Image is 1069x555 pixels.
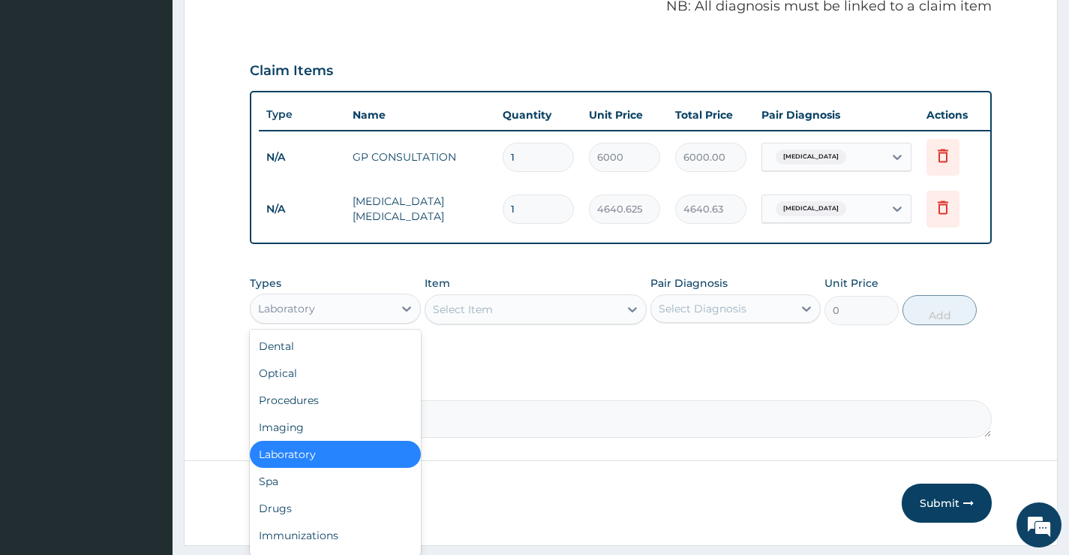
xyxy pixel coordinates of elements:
span: [MEDICAL_DATA] [776,149,846,164]
th: Type [259,101,345,128]
td: N/A [259,195,345,223]
div: Chat with us now [78,84,252,104]
div: Optical [250,360,420,387]
th: Total Price [668,100,754,130]
th: Actions [919,100,994,130]
th: Unit Price [581,100,668,130]
label: Comment [250,379,992,392]
div: Minimize live chat window [246,8,282,44]
div: Laboratory [250,441,420,468]
th: Quantity [495,100,581,130]
div: Procedures [250,387,420,414]
td: GP CONSULTATION [345,142,495,172]
img: d_794563401_company_1708531726252_794563401 [28,75,61,113]
button: Add [902,295,977,325]
div: Drugs [250,495,420,522]
textarea: Type your message and hit 'Enter' [8,384,286,436]
div: Imaging [250,414,420,441]
label: Types [250,277,281,290]
label: Item [425,276,450,291]
div: Immunizations [250,522,420,549]
th: Name [345,100,495,130]
td: [MEDICAL_DATA] [MEDICAL_DATA] [345,186,495,231]
label: Pair Diagnosis [650,276,728,291]
div: Laboratory [258,301,315,316]
td: N/A [259,143,345,171]
div: Select Diagnosis [659,301,746,316]
span: [MEDICAL_DATA] [776,201,846,216]
span: We're online! [87,176,207,327]
button: Submit [902,484,992,523]
div: Dental [250,333,420,360]
th: Pair Diagnosis [754,100,919,130]
label: Unit Price [824,276,878,291]
div: Spa [250,468,420,495]
div: Select Item [433,302,493,317]
h3: Claim Items [250,63,333,80]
